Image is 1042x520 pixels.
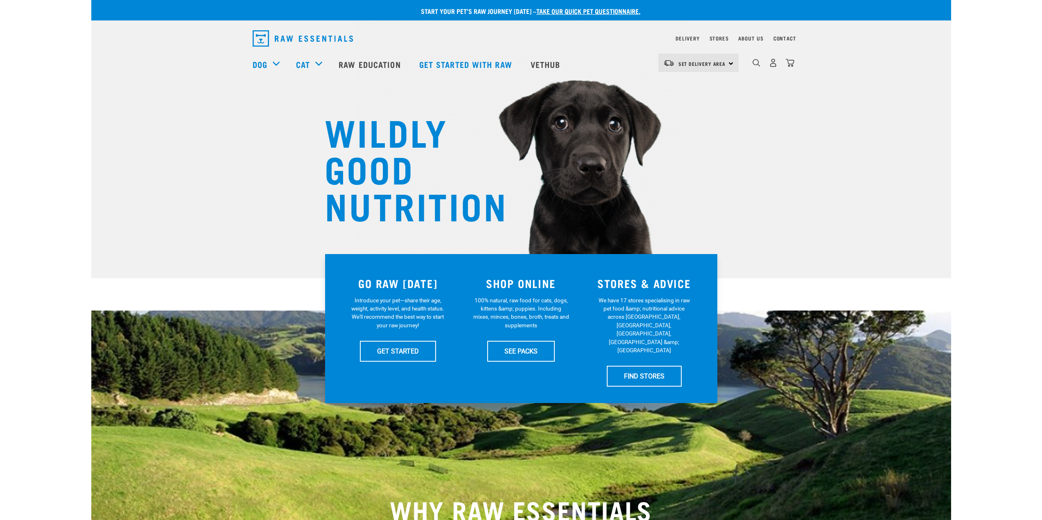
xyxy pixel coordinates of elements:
h3: STORES & ADVICE [588,277,701,290]
p: Introduce your pet—share their age, weight, activity level, and health status. We'll recommend th... [350,296,446,330]
a: Get started with Raw [411,48,522,81]
img: van-moving.png [663,59,674,67]
h3: GO RAW [DATE] [341,277,455,290]
a: Delivery [676,37,699,40]
a: FIND STORES [607,366,682,386]
span: Set Delivery Area [678,62,726,65]
h3: SHOP ONLINE [464,277,578,290]
a: Vethub [522,48,571,81]
p: 100% natural, raw food for cats, dogs, kittens &amp; puppies. Including mixes, minces, bones, bro... [473,296,569,330]
a: SEE PACKS [487,341,555,361]
a: Raw Education [330,48,411,81]
a: Stores [710,37,729,40]
a: Contact [773,37,796,40]
a: About Us [738,37,763,40]
img: user.png [769,59,778,67]
a: GET STARTED [360,341,436,361]
a: take our quick pet questionnaire. [536,9,640,13]
p: Start your pet’s raw journey [DATE] – [97,6,957,16]
a: Cat [296,58,310,70]
p: We have 17 stores specialising in raw pet food &amp; nutritional advice across [GEOGRAPHIC_DATA],... [596,296,692,355]
img: Raw Essentials Logo [253,30,353,47]
a: Dog [253,58,267,70]
nav: dropdown navigation [246,27,796,50]
img: home-icon@2x.png [786,59,794,67]
img: home-icon-1@2x.png [753,59,760,67]
nav: dropdown navigation [91,48,951,81]
h1: WILDLY GOOD NUTRITION [325,113,488,223]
